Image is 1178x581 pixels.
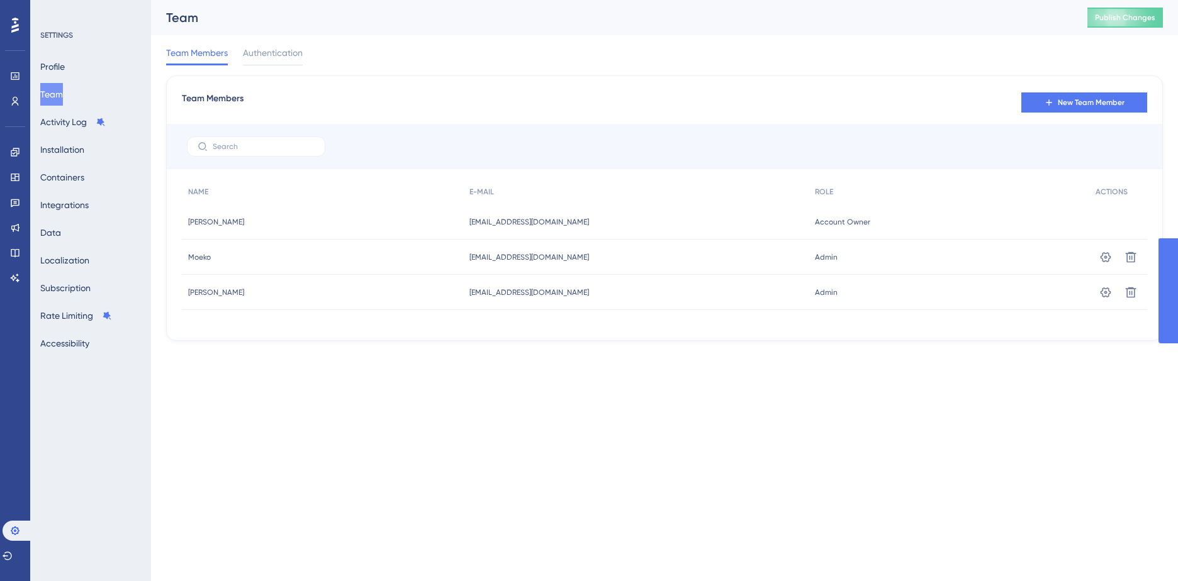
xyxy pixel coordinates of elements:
button: Containers [40,166,84,189]
button: Subscription [40,277,91,299]
span: [EMAIL_ADDRESS][DOMAIN_NAME] [469,287,589,297]
input: Search [213,142,315,151]
button: Publish Changes [1087,8,1163,28]
span: NAME [188,187,208,197]
button: Integrations [40,194,89,216]
span: Admin [815,252,838,262]
span: ROLE [815,187,833,197]
span: Team Members [166,45,228,60]
span: [EMAIL_ADDRESS][DOMAIN_NAME] [469,252,589,262]
span: ACTIONS [1096,187,1128,197]
span: Moeko [188,252,211,262]
div: SETTINGS [40,30,142,40]
span: [PERSON_NAME] [188,217,244,227]
button: Profile [40,55,65,78]
span: Publish Changes [1095,13,1155,23]
button: New Team Member [1021,92,1147,113]
iframe: UserGuiding AI Assistant Launcher [1125,531,1163,569]
button: Localization [40,249,89,272]
button: Data [40,221,61,244]
span: Admin [815,287,838,297]
button: Rate Limiting [40,304,112,327]
span: Authentication [243,45,303,60]
div: Team [166,9,1056,26]
button: Accessibility [40,332,89,355]
span: [EMAIL_ADDRESS][DOMAIN_NAME] [469,217,589,227]
span: New Team Member [1058,97,1125,108]
button: Team [40,83,63,106]
span: Team Members [182,91,244,114]
button: Activity Log [40,111,106,133]
span: E-MAIL [469,187,494,197]
span: Account Owner [815,217,870,227]
span: [PERSON_NAME] [188,287,244,297]
button: Installation [40,138,84,161]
